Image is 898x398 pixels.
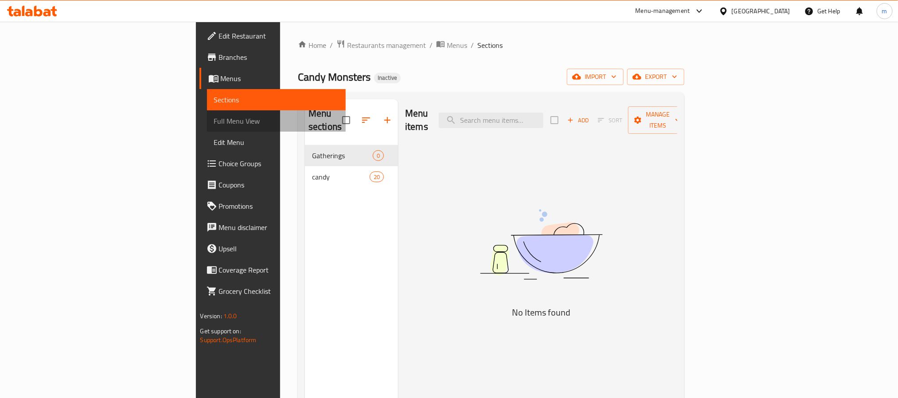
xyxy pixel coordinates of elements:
[223,310,237,322] span: 1.0.0
[305,145,398,166] div: Gatherings0
[337,111,355,129] span: Select all sections
[207,132,346,153] a: Edit Menu
[732,6,790,16] div: [GEOGRAPHIC_DATA]
[566,115,590,125] span: Add
[199,174,346,195] a: Coupons
[199,47,346,68] a: Branches
[436,39,467,51] a: Menus
[564,113,592,127] button: Add
[373,150,384,161] div: items
[214,94,339,105] span: Sections
[221,73,339,84] span: Menus
[219,265,339,275] span: Coverage Report
[219,31,339,41] span: Edit Restaurant
[312,172,370,182] span: candy
[574,71,617,82] span: import
[336,39,426,51] a: Restaurants management
[199,281,346,302] a: Grocery Checklist
[207,89,346,110] a: Sections
[199,153,346,174] a: Choice Groups
[374,74,401,82] span: Inactive
[634,71,677,82] span: export
[200,325,241,337] span: Get support on:
[219,222,339,233] span: Menu disclaimer
[200,334,257,346] a: Support.OpsPlatform
[200,310,222,322] span: Version:
[199,238,346,259] a: Upsell
[219,201,339,211] span: Promotions
[430,305,652,320] h5: No Items found
[405,107,428,133] h2: Menu items
[882,6,887,16] span: m
[347,40,426,51] span: Restaurants management
[219,243,339,254] span: Upsell
[298,39,684,51] nav: breadcrumb
[471,40,474,51] li: /
[219,179,339,190] span: Coupons
[627,69,684,85] button: export
[430,186,652,303] img: dish.svg
[447,40,467,51] span: Menus
[219,52,339,62] span: Branches
[592,113,628,127] span: Sort items
[370,173,383,181] span: 20
[370,172,384,182] div: items
[567,69,624,85] button: import
[477,40,503,51] span: Sections
[374,73,401,83] div: Inactive
[199,195,346,217] a: Promotions
[199,259,346,281] a: Coverage Report
[373,152,383,160] span: 0
[429,40,433,51] li: /
[636,6,690,16] div: Menu-management
[214,116,339,126] span: Full Menu View
[199,68,346,89] a: Menus
[377,109,398,131] button: Add section
[219,158,339,169] span: Choice Groups
[439,113,543,128] input: search
[305,141,398,191] nav: Menu sections
[305,166,398,187] div: candy20
[199,25,346,47] a: Edit Restaurant
[214,137,339,148] span: Edit Menu
[219,286,339,297] span: Grocery Checklist
[564,113,592,127] span: Add item
[628,106,687,134] button: Manage items
[312,150,373,161] span: Gatherings
[635,109,680,131] span: Manage items
[355,109,377,131] span: Sort sections
[207,110,346,132] a: Full Menu View
[199,217,346,238] a: Menu disclaimer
